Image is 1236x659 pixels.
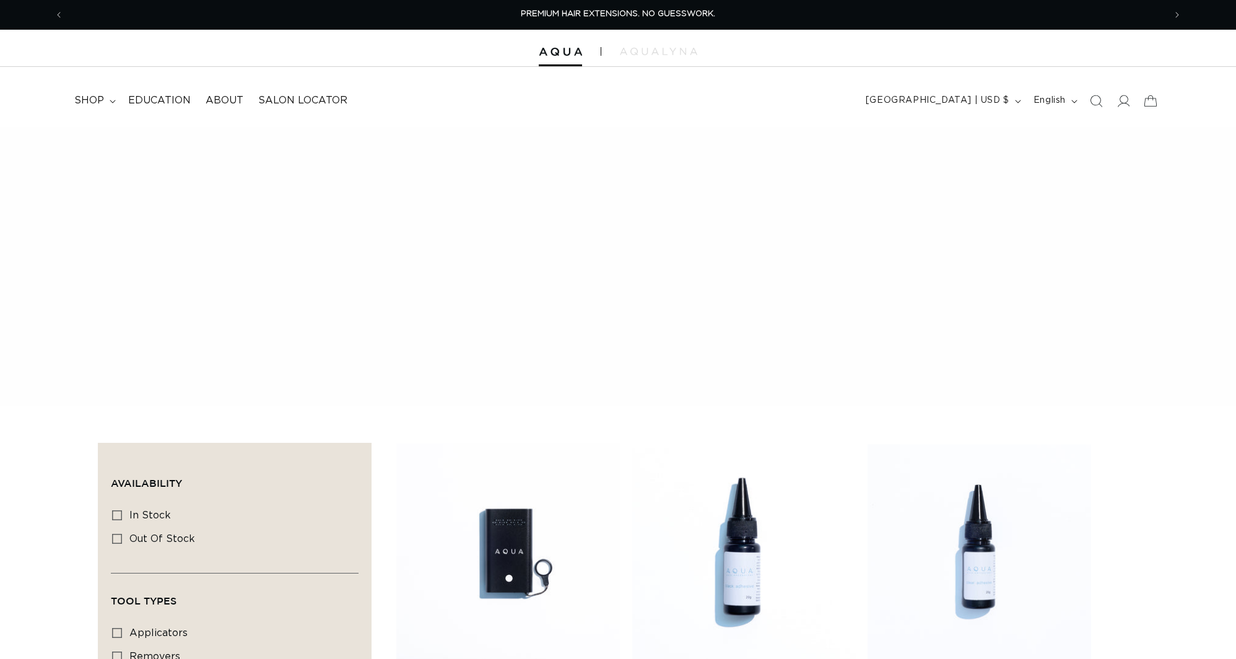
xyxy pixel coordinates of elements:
span: About [206,94,243,107]
span: English [1034,94,1066,107]
span: Availability [111,478,182,489]
a: Salon Locator [251,87,355,115]
span: Education [128,94,191,107]
button: [GEOGRAPHIC_DATA] | USD $ [858,89,1026,113]
summary: Availability (0 selected) [111,456,359,500]
button: Previous announcement [45,3,72,27]
span: applicators [129,628,188,638]
img: Aqua Hair Extensions [539,48,582,56]
span: Out of stock [129,534,195,544]
span: PREMIUM HAIR EXTENSIONS. NO GUESSWORK. [521,10,715,18]
a: Education [121,87,198,115]
summary: shop [67,87,121,115]
span: shop [74,94,104,107]
span: Tool Types [111,595,176,606]
img: aqualyna.com [620,48,697,55]
a: About [198,87,251,115]
button: English [1026,89,1082,113]
summary: Search [1082,87,1110,115]
span: In stock [129,510,171,520]
button: Next announcement [1164,3,1191,27]
span: Salon Locator [258,94,347,107]
span: [GEOGRAPHIC_DATA] | USD $ [866,94,1009,107]
p: V Light is a modern extension method ideal for fine or thinning hair. Perfect for getting close t... [74,285,545,315]
summary: Tool Types (0 selected) [111,574,359,618]
h2: V LIGHT [74,237,545,280]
